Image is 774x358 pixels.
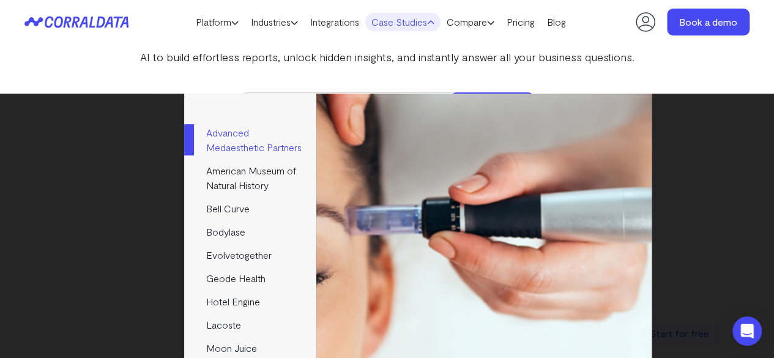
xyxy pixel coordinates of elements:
[304,13,365,31] a: Integrations
[184,267,316,290] a: Geode Health
[184,220,316,244] a: Bodylase
[365,13,441,31] a: Case Studies
[732,316,762,346] div: Open Intercom Messenger
[184,313,316,337] a: Lacoste
[184,121,316,159] a: Advanced Medaesthetic Partners
[441,13,500,31] a: Compare
[667,9,750,35] a: Book a demo
[184,197,316,220] a: Bell Curve
[240,92,463,123] input: Enter work email*
[184,244,316,267] a: Evolvetogether
[245,13,304,31] a: Industries
[450,92,534,123] button: Start for free
[184,290,316,313] a: Hotel Engine
[138,49,637,65] p: AI to build effortless reports, unlock hidden insights, and instantly answer all your business qu...
[190,13,245,31] a: Platform
[500,13,541,31] a: Pricing
[541,13,572,31] a: Blog
[184,159,316,197] a: American Museum of Natural History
